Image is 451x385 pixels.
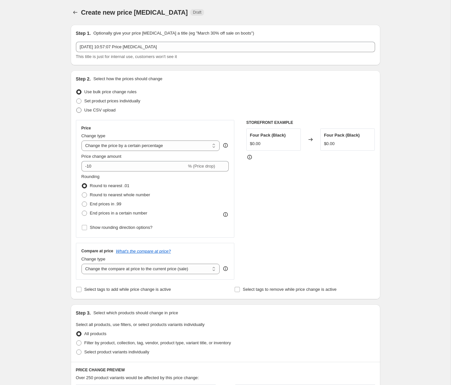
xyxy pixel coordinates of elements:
span: Select tags to remove while price change is active [243,287,337,292]
span: Rounding [81,174,100,179]
p: Optionally give your price [MEDICAL_DATA] a title (eg "March 30% off sale on boots") [93,30,254,37]
p: Select which products should change in price [93,310,178,316]
span: Price change amount [81,154,122,159]
span: % (Price drop) [188,164,215,169]
span: All products [84,331,107,336]
p: Select how the prices should change [93,76,162,82]
span: Filter by product, collection, tag, vendor, product type, variant title, or inventory [84,340,231,345]
span: End prices in a certain number [90,211,147,215]
button: What's the compare at price? [116,249,171,254]
h2: Step 3. [76,310,91,316]
h2: Step 2. [76,76,91,82]
h3: Compare at price [81,248,113,254]
span: Set product prices individually [84,98,140,103]
input: -15 [81,161,187,171]
input: 30% off holiday sale [76,42,375,52]
span: Show rounding direction options? [90,225,153,230]
span: Select all products, use filters, or select products variants individually [76,322,205,327]
button: Price change jobs [71,8,80,17]
span: End prices in .99 [90,201,122,206]
h6: PRICE CHANGE PREVIEW [76,367,375,373]
h2: Step 1. [76,30,91,37]
span: Draft [193,10,201,15]
span: Use bulk price change rules [84,89,137,94]
span: Select tags to add while price change is active [84,287,171,292]
span: Four Pack (Black) [324,133,360,138]
h6: STOREFRONT EXAMPLE [246,120,375,125]
span: Select product variants individually [84,349,149,354]
span: Over 250 product variants would be affected by this price change: [76,375,199,380]
span: This title is just for internal use, customers won't see it [76,54,177,59]
span: Four Pack (Black) [250,133,286,138]
h3: Price [81,126,91,131]
div: $0.00 [250,141,261,147]
div: help [222,265,229,272]
span: Change type [81,257,106,261]
span: Change type [81,133,106,138]
div: help [222,142,229,149]
span: Round to nearest .01 [90,183,129,188]
div: $0.00 [324,141,335,147]
span: Round to nearest whole number [90,192,150,197]
span: Create new price [MEDICAL_DATA] [81,9,188,16]
span: Use CSV upload [84,108,116,112]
